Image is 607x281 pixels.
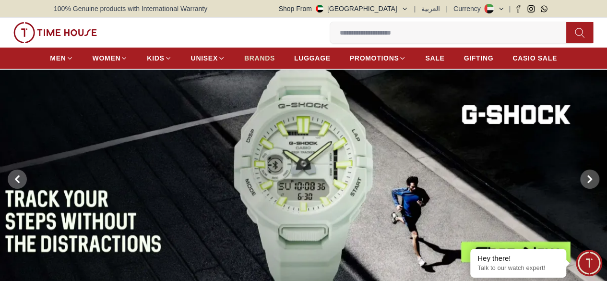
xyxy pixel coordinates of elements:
[350,53,399,63] span: PROMOTIONS
[294,49,331,67] a: LUGGAGE
[191,53,218,63] span: UNISEX
[425,49,444,67] a: SALE
[514,5,522,12] a: Facebook
[576,250,602,276] div: Chat Widget
[477,254,559,263] div: Hey there!
[54,4,207,13] span: 100% Genuine products with International Warranty
[50,53,66,63] span: MEN
[244,53,275,63] span: BRANDS
[425,53,444,63] span: SALE
[93,53,121,63] span: WOMEN
[446,4,448,13] span: |
[147,49,171,67] a: KIDS
[93,49,128,67] a: WOMEN
[316,5,323,12] img: United Arab Emirates
[350,49,406,67] a: PROMOTIONS
[509,4,511,13] span: |
[147,53,164,63] span: KIDS
[50,49,73,67] a: MEN
[421,4,440,13] button: العربية
[13,22,97,43] img: ...
[527,5,535,12] a: Instagram
[453,4,485,13] div: Currency
[512,53,557,63] span: CASIO SALE
[279,4,408,13] button: Shop From[GEOGRAPHIC_DATA]
[540,5,547,12] a: Whatsapp
[464,53,493,63] span: GIFTING
[464,49,493,67] a: GIFTING
[512,49,557,67] a: CASIO SALE
[414,4,416,13] span: |
[477,264,559,272] p: Talk to our watch expert!
[191,49,225,67] a: UNISEX
[294,53,331,63] span: LUGGAGE
[244,49,275,67] a: BRANDS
